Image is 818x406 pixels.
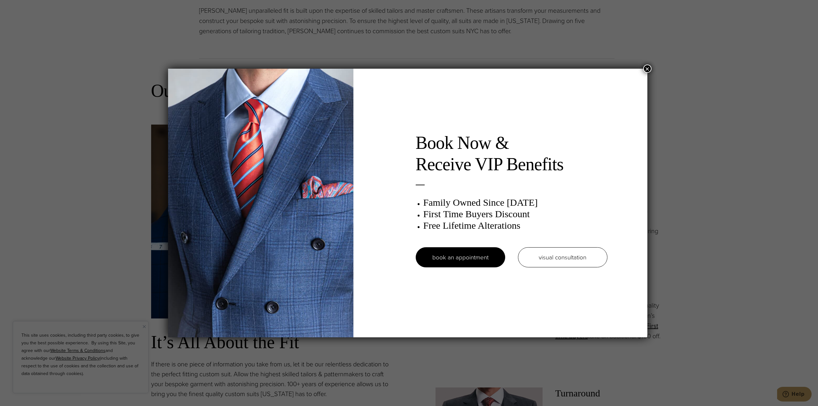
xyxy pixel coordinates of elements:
[14,4,27,10] span: Help
[416,247,505,267] a: book an appointment
[643,65,652,73] button: Close
[518,247,607,267] a: visual consultation
[423,220,607,231] h3: Free Lifetime Alterations
[416,132,607,175] h2: Book Now & Receive VIP Benefits
[423,197,607,208] h3: Family Owned Since [DATE]
[423,208,607,220] h3: First Time Buyers Discount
